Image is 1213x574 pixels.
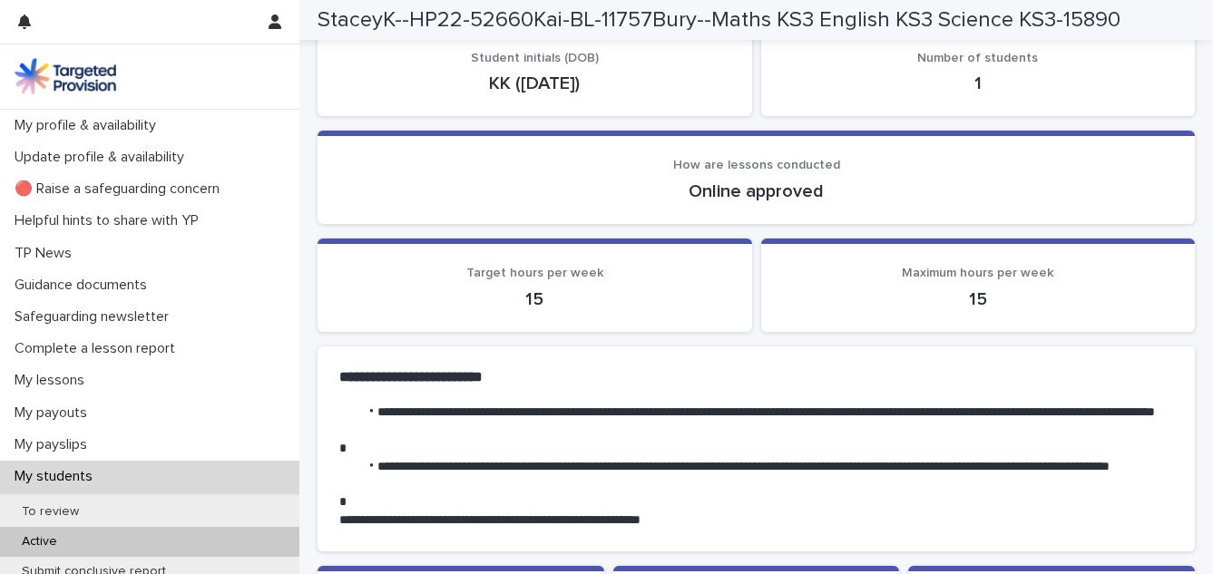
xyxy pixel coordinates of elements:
p: My students [7,468,107,485]
p: My payouts [7,404,102,422]
img: M5nRWzHhSzIhMunXDL62 [15,58,116,94]
p: My profile & availability [7,117,171,134]
p: KK ([DATE]) [339,73,730,94]
span: How are lessons conducted [673,159,840,171]
p: Online approved [339,180,1173,202]
p: Update profile & availability [7,149,199,166]
h2: StaceyK--HP22-52660Kai-BL-11757Bury--Maths KS3 English KS3 Science KS3-15890 [318,7,1120,34]
p: My payslips [7,436,102,453]
p: 15 [783,288,1174,310]
p: Helpful hints to share with YP [7,212,213,229]
p: To review [7,504,93,520]
span: Student initials (DOB) [471,52,599,64]
p: My lessons [7,372,99,389]
span: Number of students [917,52,1038,64]
p: Active [7,534,72,550]
span: Target hours per week [466,267,603,279]
p: TP News [7,245,86,262]
p: 1 [783,73,1174,94]
p: Complete a lesson report [7,340,190,357]
span: Maximum hours per week [902,267,1053,279]
p: Guidance documents [7,277,161,294]
p: 🔴 Raise a safeguarding concern [7,180,234,198]
p: 15 [339,288,730,310]
p: Safeguarding newsletter [7,308,183,326]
